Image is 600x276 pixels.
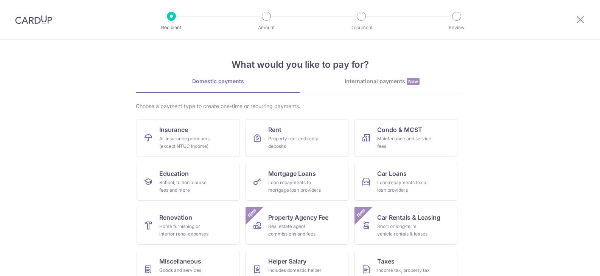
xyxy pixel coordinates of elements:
[246,207,258,219] span: New
[159,169,189,178] span: Education
[377,223,432,238] div: Short or long‑term vehicle rentals & leases
[137,207,239,245] a: RenovationHome furnishing or interior reno-expenses
[159,223,214,238] div: Home furnishing or interior reno-expenses
[377,135,432,150] div: Maintenance and service fees
[354,119,457,157] a: Condo & MCSTMaintenance and service fees
[159,179,214,194] div: School, tuition, course fees and more
[137,119,239,157] a: InsuranceAll insurance premiums (except NTUC Income)
[246,163,348,201] a: Mortgage LoansLoan repayments to mortgage loan providers
[300,78,464,85] div: International payments
[159,125,188,134] span: Insurance
[136,58,464,71] h4: What would you like to pay for?
[377,125,422,134] span: Condo & MCST
[137,163,239,201] a: EducationSchool, tuition, course fees and more
[159,213,192,222] span: Renovation
[407,78,420,85] span: New
[377,257,395,266] span: Taxes
[268,169,316,178] span: Mortgage Loans
[246,207,348,245] a: Property Agency FeeReal estate agent commissions and feesNew
[355,207,367,219] span: New
[268,223,323,238] div: Real estate agent commissions and fees
[377,179,432,194] div: Loan repayments to car loan providers
[268,257,306,266] span: Helper Salary
[552,253,592,272] iframe: Opens a widget where you can find more information
[333,24,389,31] p: Document
[159,135,214,150] div: All insurance premiums (except NTUC Income)
[268,125,281,134] span: Rent
[159,257,201,266] span: Miscellaneous
[15,15,52,24] img: CardUp
[429,24,485,31] p: Review
[354,163,457,201] a: Car LoansLoan repayments to car loan providers
[268,213,328,222] span: Property Agency Fee
[377,169,407,178] span: Car Loans
[377,213,440,222] span: Car Rentals & Leasing
[136,102,464,110] div: Choose a payment type to create one-time or recurring payments.
[143,24,199,31] p: Recipient
[268,135,323,150] div: Property rent and rental deposits
[354,207,457,245] a: Car Rentals & LeasingShort or long‑term vehicle rentals & leasesNew
[268,179,323,194] div: Loan repayments to mortgage loan providers
[238,24,294,31] p: Amount
[246,119,348,157] a: RentProperty rent and rental deposits
[136,78,300,85] div: Domestic payments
